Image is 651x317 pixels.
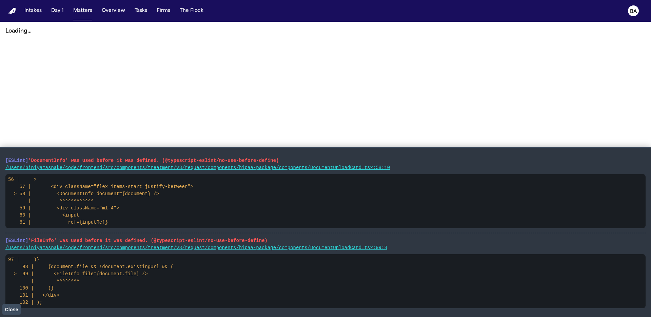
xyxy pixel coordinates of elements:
button: Overview [99,5,128,17]
button: Matters [71,5,95,17]
button: Firms [154,5,173,17]
text: BA [630,9,637,14]
button: Intakes [22,5,44,17]
button: Day 1 [48,5,66,17]
button: Tasks [132,5,150,17]
a: Home [8,8,16,14]
p: Loading... [5,27,646,35]
img: Finch Logo [8,8,16,14]
button: The Flock [177,5,206,17]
